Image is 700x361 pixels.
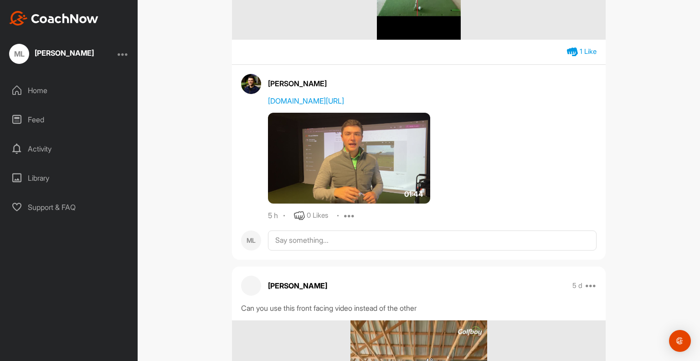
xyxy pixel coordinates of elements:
div: ML [241,230,261,251]
img: CoachNow [9,11,98,26]
div: Can you use this front facing video instead of the other [241,303,597,314]
div: Activity [5,137,134,160]
div: Home [5,79,134,102]
div: Support & FAQ [5,196,134,219]
div: 1 Like [580,47,597,57]
p: [PERSON_NAME] [268,280,327,291]
p: 5 d [572,281,582,290]
div: 5 h [268,211,278,220]
div: Library [5,167,134,189]
div: [PERSON_NAME] [35,49,94,57]
span: 01:44 [404,188,423,199]
a: [DOMAIN_NAME][URL] [268,96,344,105]
div: Feed [5,108,134,131]
img: media [268,113,430,204]
div: 0 Likes [307,210,328,221]
div: Open Intercom Messenger [669,330,691,352]
div: [PERSON_NAME] [268,78,597,89]
img: avatar [241,74,261,94]
div: ML [9,44,29,64]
